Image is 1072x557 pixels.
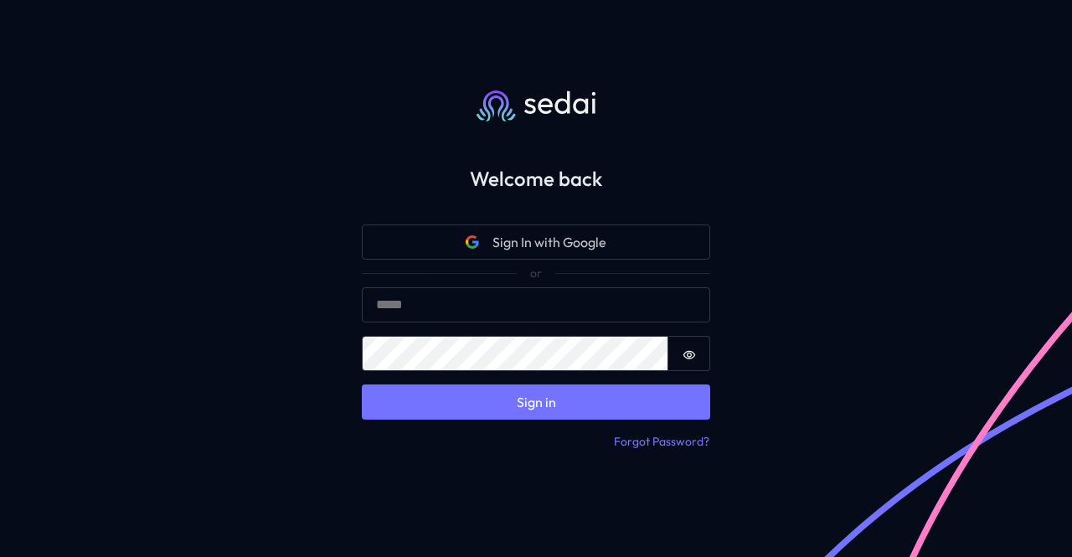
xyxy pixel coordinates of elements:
button: Show password [668,336,710,371]
button: Google iconSign In with Google [362,224,710,260]
svg: Google icon [466,235,479,249]
h2: Welcome back [335,167,737,191]
button: Sign in [362,384,710,420]
button: Forgot Password? [613,433,710,451]
span: Sign In with Google [492,232,606,252]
